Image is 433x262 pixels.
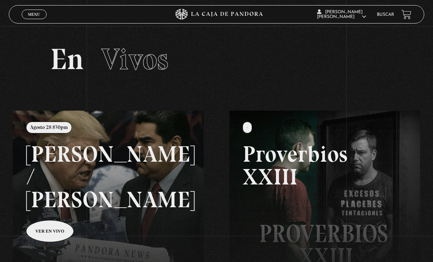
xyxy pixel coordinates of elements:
span: [PERSON_NAME] [PERSON_NAME] [317,10,366,19]
a: Buscar [377,12,394,17]
span: Menu [28,12,40,17]
h2: En [50,44,383,74]
span: Vivos [101,42,168,77]
span: Cerrar [26,18,43,24]
a: View your shopping cart [401,10,411,19]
